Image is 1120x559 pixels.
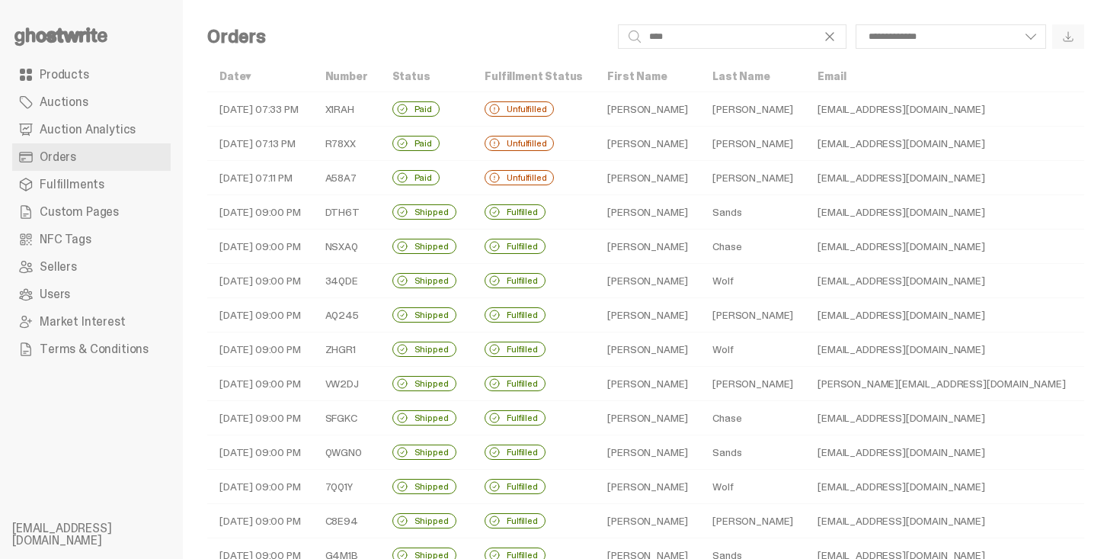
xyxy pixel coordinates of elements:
td: Sands [700,195,805,230]
td: [PERSON_NAME] [595,161,700,195]
span: Fulfillments [40,178,104,191]
div: Shipped [392,307,456,323]
a: Products [12,61,171,88]
a: Fulfillments [12,171,171,198]
a: Terms & Conditions [12,336,171,363]
td: [PERSON_NAME] [595,401,700,435]
div: Paid [392,170,440,185]
td: ZHGR1 [313,333,380,367]
h4: Orders [207,27,266,46]
td: [DATE] 07:33 PM [207,92,313,127]
td: [PERSON_NAME] [595,367,700,401]
a: Sellers [12,253,171,281]
td: [PERSON_NAME] [595,127,700,161]
td: [DATE] 09:00 PM [207,470,313,504]
div: Shipped [392,342,456,357]
td: Chase [700,401,805,435]
td: R78XX [313,127,380,161]
td: [DATE] 09:00 PM [207,195,313,230]
div: Fulfilled [485,513,546,528]
td: [PERSON_NAME] [700,92,805,127]
a: Users [12,281,171,308]
div: Fulfilled [485,479,546,494]
td: AQ245 [313,298,380,333]
div: Fulfilled [485,204,546,220]
td: [EMAIL_ADDRESS][DOMAIN_NAME] [805,333,1077,367]
a: Orders [12,143,171,171]
td: [EMAIL_ADDRESS][DOMAIN_NAME] [805,161,1077,195]
td: [EMAIL_ADDRESS][DOMAIN_NAME] [805,127,1077,161]
div: Shipped [392,445,456,460]
th: Fulfillment Status [472,61,595,92]
div: Unfulfilled [485,136,554,151]
div: Fulfilled [485,376,546,391]
div: Fulfilled [485,239,546,254]
td: [DATE] 09:00 PM [207,264,313,298]
span: Auctions [40,96,88,108]
div: Fulfilled [485,445,546,460]
td: [EMAIL_ADDRESS][DOMAIN_NAME] [805,470,1077,504]
div: Fulfilled [485,273,546,288]
a: NFC Tags [12,226,171,253]
td: [EMAIL_ADDRESS][DOMAIN_NAME] [805,264,1077,298]
th: Status [380,61,473,92]
div: Shipped [392,479,456,494]
div: Fulfilled [485,342,546,357]
td: NSXAQ [313,230,380,264]
td: Wolf [700,264,805,298]
td: [PERSON_NAME] [595,264,700,298]
td: [EMAIL_ADDRESS][DOMAIN_NAME] [805,298,1077,333]
td: [DATE] 09:00 PM [207,367,313,401]
td: [PERSON_NAME] [595,504,700,538]
span: Sellers [40,261,77,273]
td: SFGKC [313,401,380,435]
span: Custom Pages [40,206,119,218]
span: Products [40,69,89,81]
th: Email [805,61,1077,92]
a: Custom Pages [12,198,171,226]
td: [DATE] 09:00 PM [207,230,313,264]
span: Orders [40,151,76,163]
div: Fulfilled [485,410,546,426]
td: [DATE] 07:11 PM [207,161,313,195]
td: [PERSON_NAME] [700,298,805,333]
td: [PERSON_NAME] [595,298,700,333]
div: Paid [392,101,440,117]
th: First Name [595,61,700,92]
td: C8E94 [313,504,380,538]
td: A58A7 [313,161,380,195]
td: [PERSON_NAME] [595,230,700,264]
td: [DATE] 07:13 PM [207,127,313,161]
span: Market Interest [40,316,126,328]
td: [DATE] 09:00 PM [207,401,313,435]
td: [EMAIL_ADDRESS][DOMAIN_NAME] [805,92,1077,127]
div: Shipped [392,273,456,288]
td: [PERSON_NAME] [595,92,700,127]
td: [PERSON_NAME] [700,127,805,161]
div: Paid [392,136,440,151]
td: [PERSON_NAME] [595,333,700,367]
td: QWGN0 [313,435,380,470]
td: [EMAIL_ADDRESS][DOMAIN_NAME] [805,435,1077,470]
li: [EMAIL_ADDRESS][DOMAIN_NAME] [12,522,195,547]
td: [DATE] 09:00 PM [207,333,313,367]
td: [EMAIL_ADDRESS][DOMAIN_NAME] [805,230,1077,264]
td: Sands [700,435,805,470]
span: Auction Analytics [40,124,136,136]
td: [PERSON_NAME][EMAIL_ADDRESS][DOMAIN_NAME] [805,367,1077,401]
td: DTH6T [313,195,380,230]
td: VW2DJ [313,367,380,401]
div: Shipped [392,410,456,426]
td: Chase [700,230,805,264]
th: Last Name [700,61,805,92]
td: [DATE] 09:00 PM [207,435,313,470]
td: [PERSON_NAME] [700,161,805,195]
div: Shipped [392,204,456,220]
td: [DATE] 09:00 PM [207,298,313,333]
div: Shipped [392,513,456,528]
a: Auction Analytics [12,116,171,143]
div: Unfulfilled [485,101,554,117]
td: [EMAIL_ADDRESS][DOMAIN_NAME] [805,401,1077,435]
td: [EMAIL_ADDRESS][DOMAIN_NAME] [805,504,1077,538]
td: X1RAH [313,92,380,127]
